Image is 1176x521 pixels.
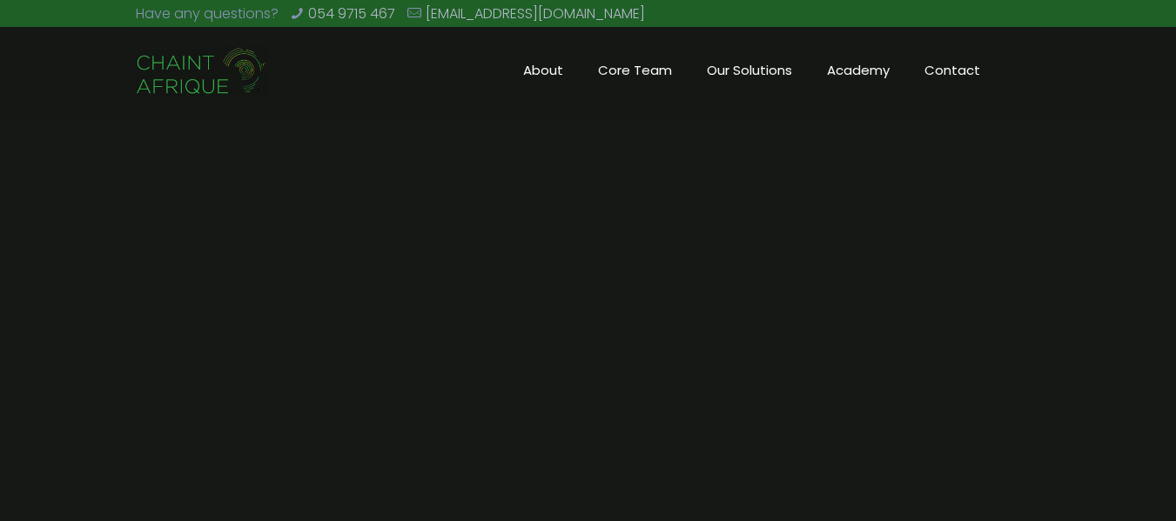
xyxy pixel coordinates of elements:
[810,27,907,114] a: Academy
[907,27,998,114] a: Contact
[506,27,581,114] a: About
[689,27,810,114] a: Our Solutions
[581,27,689,114] a: Core Team
[308,3,395,23] a: 054 9715 467
[907,57,998,83] span: Contact
[810,57,907,83] span: Academy
[136,27,268,114] a: Chaint Afrique
[506,57,581,83] span: About
[136,45,268,97] img: Chaint_Afrique-20
[426,3,645,23] a: [EMAIL_ADDRESS][DOMAIN_NAME]
[689,57,810,83] span: Our Solutions
[581,57,689,83] span: Core Team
